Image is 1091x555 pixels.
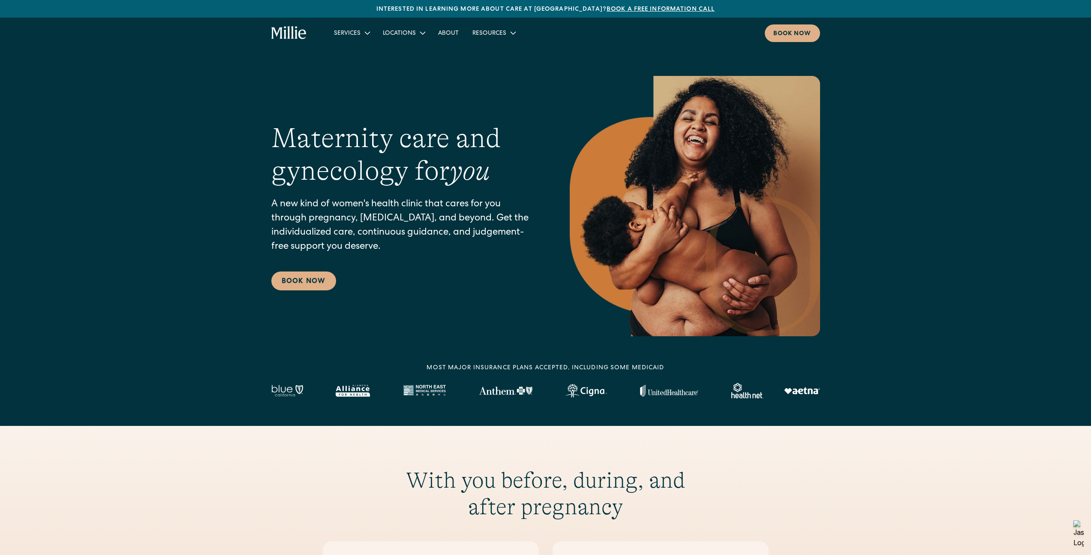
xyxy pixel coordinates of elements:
[431,26,466,40] a: About
[765,24,820,42] a: Book now
[403,385,446,397] img: North East Medical Services logo
[271,122,535,188] h1: Maternity care and gynecology for
[271,385,303,397] img: Blue California logo
[607,6,715,12] a: Book a free information call
[271,26,307,40] a: home
[427,364,664,373] div: MOST MAJOR INSURANCE PLANS ACCEPTED, INCLUDING some MEDICAID
[336,385,370,397] img: Alameda Alliance logo
[271,271,336,290] a: Book Now
[640,385,698,397] img: United Healthcare logo
[334,29,361,38] div: Services
[773,30,811,39] div: Book now
[472,29,506,38] div: Resources
[731,383,763,398] img: Healthnet logo
[565,384,607,398] img: Cigna logo
[381,467,710,521] h2: With you before, during, and after pregnancy
[466,26,522,40] div: Resources
[271,198,535,254] p: A new kind of women's health clinic that cares for you through pregnancy, [MEDICAL_DATA], and bey...
[570,76,820,336] img: Smiling mother with her baby in arms, celebrating body positivity and the nurturing bond of postp...
[450,155,490,186] em: you
[327,26,376,40] div: Services
[784,387,820,394] img: Aetna logo
[383,29,416,38] div: Locations
[479,386,532,395] img: Anthem Logo
[376,26,431,40] div: Locations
